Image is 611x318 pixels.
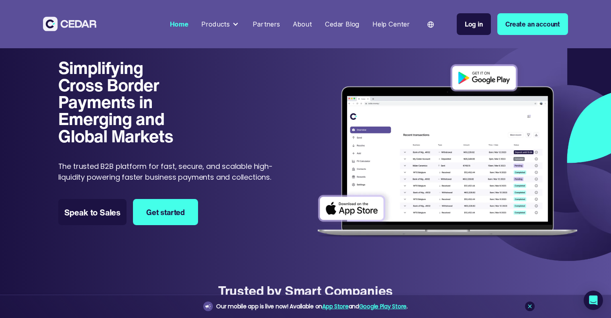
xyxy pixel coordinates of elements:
[201,19,230,29] div: Products
[170,19,188,29] div: Home
[133,199,198,225] a: Get started
[249,15,283,33] a: Partners
[312,59,583,244] img: Dashboard of transactions
[216,302,407,312] div: Our mobile app is live now! Available on and .
[290,15,315,33] a: About
[322,15,363,33] a: Cedar Blog
[58,161,279,183] p: The trusted B2B platform for fast, secure, and scalable high-liquidity powering faster business p...
[465,19,483,29] div: Log in
[166,15,192,33] a: Home
[457,13,491,35] a: Log in
[293,19,312,29] div: About
[325,19,359,29] div: Cedar Blog
[58,199,127,225] a: Speak to Sales
[497,13,568,35] a: Create an account
[372,19,410,29] div: Help Center
[322,302,348,310] a: App Store
[359,302,407,310] a: Google Play Store
[198,16,243,33] div: Products
[584,291,603,310] div: Open Intercom Messenger
[253,19,280,29] div: Partners
[58,59,191,144] h1: Simplifying Cross Border Payments in Emerging and Global Markets
[205,303,211,310] img: announcement
[427,21,434,28] img: world icon
[369,15,413,33] a: Help Center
